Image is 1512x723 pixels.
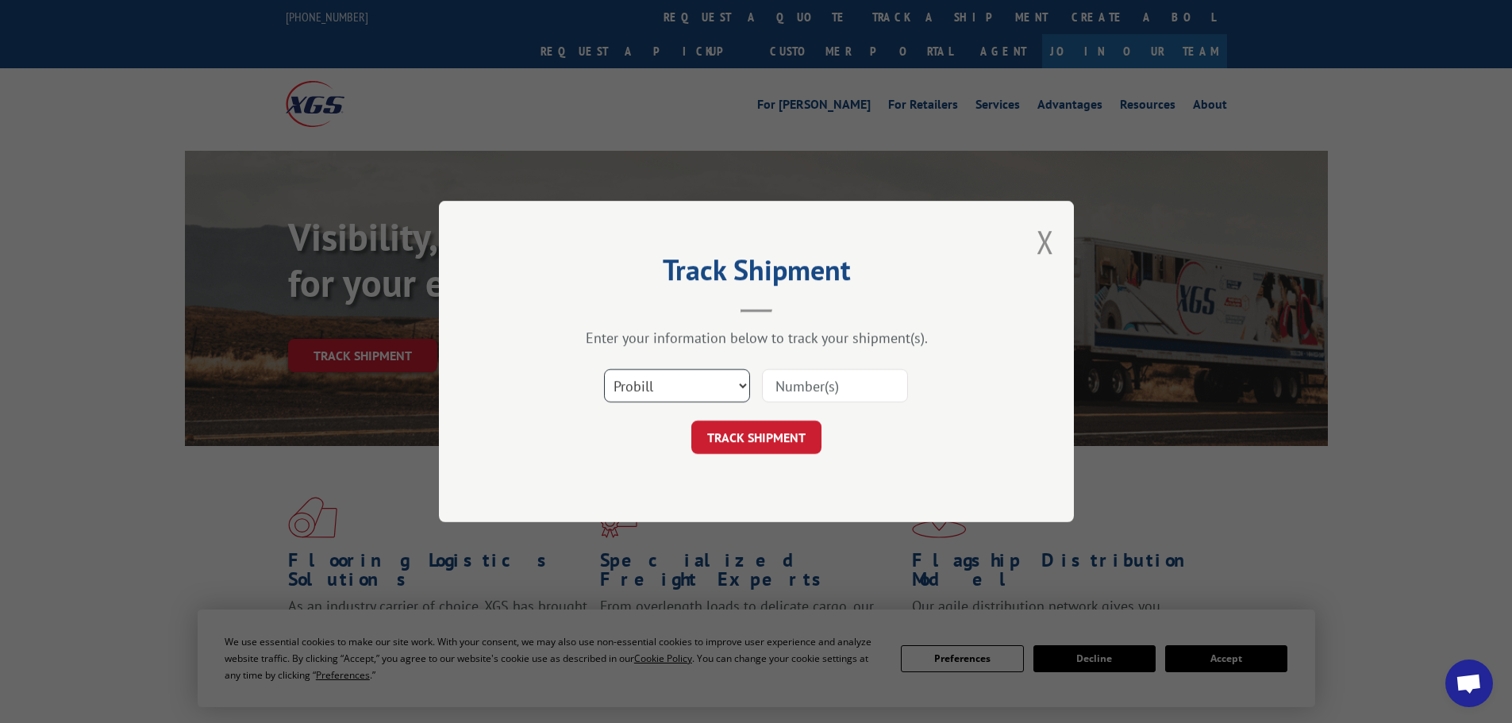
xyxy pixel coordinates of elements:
[1445,660,1493,707] div: Open chat
[1037,221,1054,263] button: Close modal
[518,259,995,289] h2: Track Shipment
[691,421,821,454] button: TRACK SHIPMENT
[762,369,908,402] input: Number(s)
[518,329,995,347] div: Enter your information below to track your shipment(s).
